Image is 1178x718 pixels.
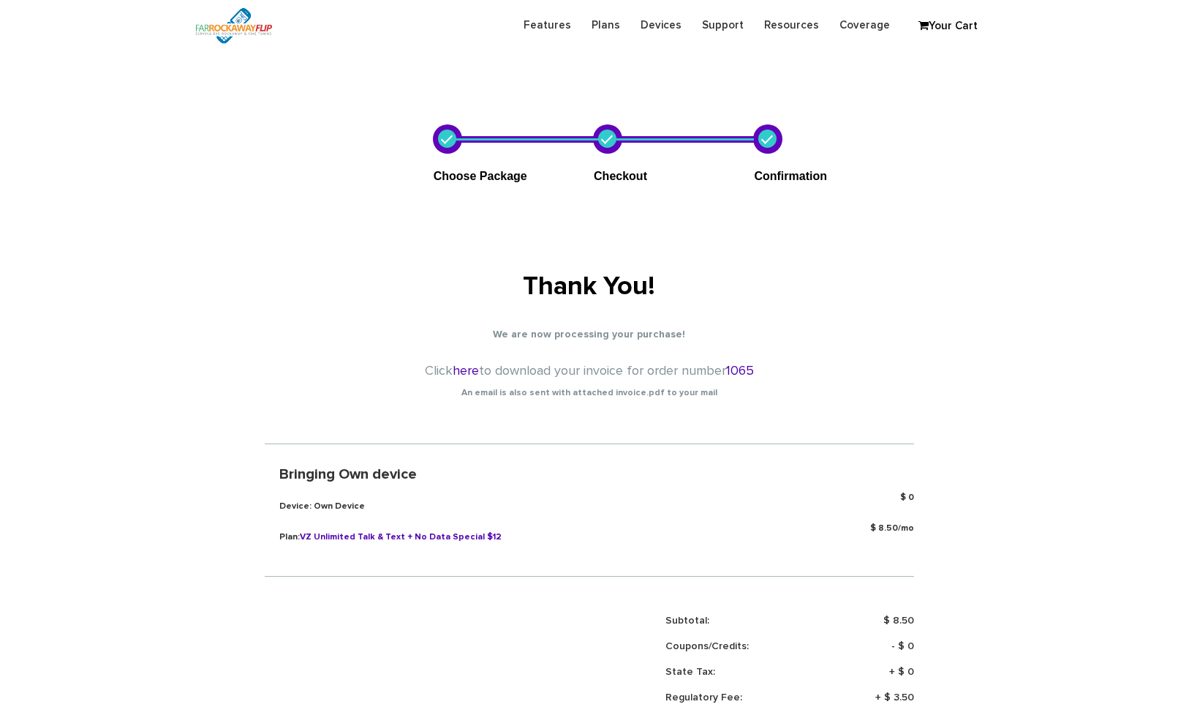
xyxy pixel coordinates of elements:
h5: Bringing Own device [279,466,502,482]
p: Device: Own Device [279,490,502,513]
span: VZ Unlimited Talk & Text + No Data Special $12 [300,533,502,542]
a: Resources [754,11,829,40]
h4: Click to download your invoice for order number [265,364,914,379]
p: We are now processing your purchase! [265,327,914,343]
a: Your Cart [911,15,984,37]
a: Plans [581,11,630,40]
td: $ 8.50 [835,613,914,639]
span: Checkout [594,170,647,182]
td: Regulatory Fee: [665,690,835,716]
a: Coverage [829,11,900,40]
p: An email is also sent with attached invoice.pdf to your mail [265,386,914,400]
td: + $ 3.50 [835,690,914,716]
span: Choose Package [434,170,527,182]
a: Features [513,11,581,40]
span: Confirmation [754,170,827,182]
a: Support [692,11,754,40]
td: Coupons/Credits: [665,639,835,665]
p: $ 0 [600,481,914,504]
h1: Thank You! [355,273,823,302]
td: State Tax: [665,665,835,690]
p: Plan: [279,520,502,544]
a: Devices [630,11,692,40]
td: - $ 0 [835,639,914,665]
a: here [453,364,479,378]
span: 1065 [726,364,754,378]
p: $ 8.50/mo [600,512,914,535]
td: Subtotal: [665,613,835,639]
td: + $ 0 [835,665,914,690]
